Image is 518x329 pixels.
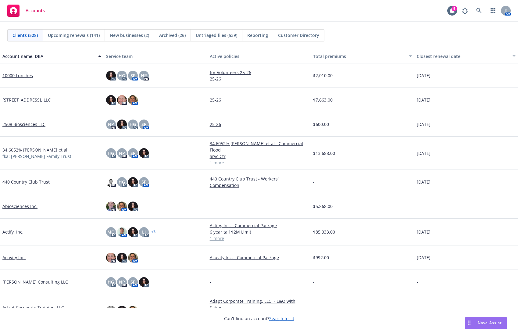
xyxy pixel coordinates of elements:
span: - [210,203,211,209]
span: [DATE] [417,72,430,79]
span: [DATE] [417,150,430,156]
span: [DATE] [417,121,430,127]
a: 25-26 [210,97,309,103]
img: photo [128,95,138,105]
img: photo [139,277,149,287]
img: photo [117,202,127,211]
a: Search [473,5,485,17]
img: photo [117,120,127,129]
span: - [417,203,418,209]
span: SF [141,121,146,127]
div: Account name, DBA [2,53,95,59]
span: Clients (528) [13,32,38,38]
span: HG [108,150,114,156]
a: 1 more [210,235,309,241]
span: HG [108,279,114,285]
div: Total premiums [313,53,405,59]
a: Actify, Inc. [2,229,23,235]
span: [DATE] [417,308,430,314]
img: photo [128,177,138,187]
span: [DATE] [417,229,430,235]
a: 10000 Lunches [2,72,33,79]
span: NP [119,279,125,285]
img: photo [117,253,127,263]
span: $85,333.00 [313,229,335,235]
img: photo [106,177,116,187]
img: photo [117,95,127,105]
a: 34.6052% [PERSON_NAME] et al - Commercial Flood [210,140,309,153]
div: Closest renewal date [417,53,509,59]
img: photo [117,227,127,237]
span: Archived (26) [159,32,186,38]
a: 440 Country Club Trust [2,179,50,185]
span: $13,688.00 [313,150,335,156]
button: Active policies [207,49,311,63]
a: Acuvity Inc. - Commercial Package [210,254,309,261]
a: Srvc Ctr [210,153,309,159]
span: MQ [107,229,115,235]
span: [DATE] [417,97,430,103]
span: SF [130,72,135,79]
span: HG [119,72,125,79]
a: 34.6052% [PERSON_NAME] et al [2,147,67,153]
img: photo [106,71,116,80]
span: Nova Assist [478,320,502,325]
a: Actify, Inc. - Commercial Package [210,222,309,229]
a: [PERSON_NAME] Consulting LLC [2,279,68,285]
span: $600.00 [313,121,329,127]
span: Can't find an account? [224,315,294,322]
a: 1 more [210,159,309,166]
a: + 3 [151,230,155,234]
div: 5 [452,6,457,11]
div: Drag to move [465,317,473,329]
div: Service team [106,53,205,59]
img: photo [128,227,138,237]
img: photo [106,306,116,316]
a: 25-26 [210,76,309,82]
span: SF [130,279,135,285]
span: HG [130,121,136,127]
span: NP [141,72,147,79]
button: Closest renewal date [414,49,518,63]
img: photo [106,95,116,105]
span: $2,010.00 [313,72,333,79]
span: $5,868.00 [313,203,333,209]
a: Adapt Corporate Training, LLC. [2,304,65,311]
a: 25-26 [210,121,309,127]
a: 2508 Biosciences LLC [2,121,45,127]
span: fka: [PERSON_NAME] Family Trust [2,153,71,159]
a: Adapt Corporate Training, LLC. - E&O with Cyber [210,298,309,311]
button: Total premiums [311,49,414,63]
img: photo [128,306,138,316]
span: Upcoming renewals (141) [48,32,100,38]
span: [DATE] [417,179,430,185]
img: photo [128,202,138,211]
span: NP [108,121,114,127]
a: 6 year tail $2M Limit [210,229,309,235]
span: LI [142,229,146,235]
a: Search for it [269,316,294,321]
img: photo [139,148,149,158]
img: photo [117,306,127,316]
a: Switch app [487,5,499,17]
span: SF [141,179,146,185]
span: NP [119,150,125,156]
span: - [210,279,211,285]
span: HG [119,179,125,185]
img: photo [128,253,138,263]
span: Reporting [247,32,268,38]
span: [DATE] [417,254,430,261]
span: New businesses (2) [110,32,149,38]
img: photo [106,202,116,211]
a: Abiosciences Inc. [2,203,38,209]
span: - [313,179,315,185]
span: - [313,279,315,285]
span: Untriaged files (539) [196,32,237,38]
a: 440 Country Club Trust - Workers' Compensation [210,176,309,188]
